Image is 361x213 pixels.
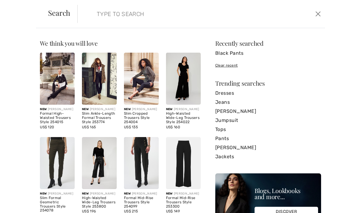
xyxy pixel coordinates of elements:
span: Search [48,9,70,16]
img: Slim Cropped Trousers Style 254004. Black [124,53,159,105]
span: New [40,192,47,195]
span: New [166,192,173,195]
div: Formal Mid-Rise Trousers Style 254099 [124,196,159,208]
img: High-Waisted Wide-Leg Trousers Style 254022. Black [166,53,201,105]
div: High-Waisted Wide-Leg Trousers Style 253800 [82,196,117,208]
span: New [82,107,89,111]
span: Chat [14,4,27,10]
div: Formal Mid-Rise Trousers Style 253300 [166,196,201,208]
a: [PERSON_NAME] [215,143,321,152]
div: [PERSON_NAME] [166,192,201,196]
span: US$ 135 [124,125,138,129]
a: Jackets [215,152,321,161]
img: Formal Mid-Rise Trousers Style 254099. Black [124,137,159,189]
a: Jeans [215,98,321,107]
a: Pants [215,134,321,143]
img: Formal Mid-Rise Trousers Style 253300. Black [166,137,201,189]
div: Blogs, Lookbooks and more... [255,188,318,200]
a: [PERSON_NAME] [215,107,321,116]
div: Slim Cropped Trousers Style 254004 [124,112,159,124]
img: Formal High-Waisted Trousers Style 254015. Black [40,53,75,105]
img: Slim Formal Geometric Trousers Style 254078. Black/bronze [40,137,75,189]
span: New [166,107,173,111]
img: Slim Ankle-Length Formal Trousers Style 253774. Black [82,53,117,105]
span: New [124,192,131,195]
span: US$ 165 [82,125,96,129]
div: Recently searched [215,40,321,46]
span: New [40,107,47,111]
div: Formal High-Waisted Trousers Style 254015 [40,112,75,124]
div: Slim Formal Geometric Trousers Style 254078 [40,196,75,213]
div: [PERSON_NAME] [82,192,117,196]
button: Close [314,9,322,19]
span: US$ 120 [40,125,54,129]
a: Jumpsuit [215,116,321,125]
span: US$ 160 [166,125,180,129]
div: Clear recent [215,63,321,68]
div: Trending searches [215,80,321,86]
div: Slim Ankle-Length Formal Trousers Style 253774 [82,112,117,124]
div: [PERSON_NAME] [166,107,201,112]
div: [PERSON_NAME] [124,107,159,112]
span: New [124,107,131,111]
a: Tops [215,125,321,134]
div: [PERSON_NAME] [40,192,75,196]
div: [PERSON_NAME] [40,107,75,112]
div: High-Waisted Wide-Leg Trousers Style 254022 [166,112,201,124]
span: New [82,192,89,195]
a: Dresses [215,89,321,98]
input: TYPE TO SEARCH [92,5,258,23]
div: [PERSON_NAME] [124,192,159,196]
span: We think you will love [40,39,97,47]
a: Black Pants [215,49,321,58]
div: [PERSON_NAME] [82,107,117,112]
img: High-Waisted Wide-Leg Trousers Style 253800. Black [82,137,117,189]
